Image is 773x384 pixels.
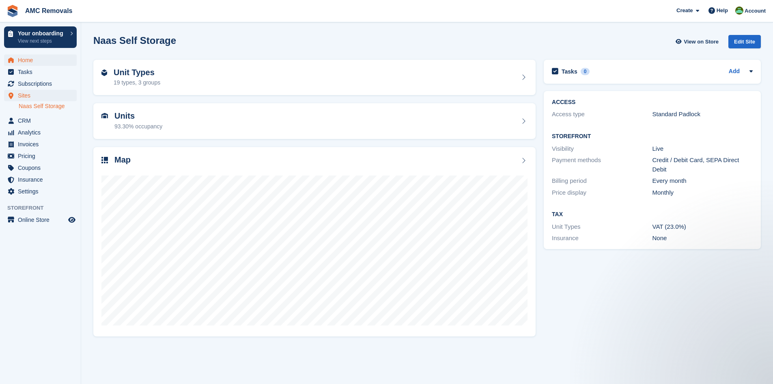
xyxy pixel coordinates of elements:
a: menu [4,186,77,197]
img: map-icn-33ee37083ee616e46c38cad1a60f524a97daa1e2b2c8c0bc3eb3415660979fc1.svg [101,157,108,163]
a: menu [4,214,77,226]
a: Naas Self Storage [19,102,77,110]
span: Tasks [18,66,67,78]
div: Unit Types [552,222,652,232]
div: Monthly [652,188,753,197]
div: Visibility [552,144,652,154]
span: Storefront [7,204,81,212]
span: Insurance [18,174,67,185]
div: Access type [552,110,652,119]
span: Settings [18,186,67,197]
div: VAT (23.0%) [652,222,753,232]
div: Live [652,144,753,154]
div: Billing period [552,176,652,186]
a: menu [4,139,77,150]
a: AMC Removals [22,4,75,17]
span: Subscriptions [18,78,67,89]
h2: Map [114,155,131,165]
a: Map [93,147,536,337]
a: menu [4,162,77,174]
a: Your onboarding View next steps [4,26,77,48]
h2: Naas Self Storage [93,35,176,46]
a: menu [4,78,77,89]
a: Edit Site [728,35,761,52]
h2: Storefront [552,133,753,140]
a: Unit Types 19 types, 3 groups [93,60,536,95]
div: None [652,234,753,243]
div: Every month [652,176,753,186]
div: 0 [581,68,590,75]
a: menu [4,54,77,66]
h2: Unit Types [114,68,160,77]
span: Home [18,54,67,66]
a: menu [4,66,77,78]
h2: Tasks [562,68,577,75]
span: Sites [18,90,67,101]
a: menu [4,127,77,138]
img: unit-icn-7be61d7bf1b0ce9d3e12c5938cc71ed9869f7b940bace4675aadf7bd6d80202e.svg [101,113,108,119]
div: Insurance [552,234,652,243]
div: Payment methods [552,156,652,174]
img: Kayleigh Deegan [735,7,743,15]
div: 93.30% occupancy [114,122,162,131]
div: Price display [552,188,652,197]
span: View on Store [684,38,719,46]
div: Credit / Debit Card, SEPA Direct Debit [652,156,753,174]
div: 19 types, 3 groups [114,78,160,87]
span: Online Store [18,214,67,226]
span: Help [717,7,728,15]
span: Coupons [18,162,67,174]
span: Pricing [18,150,67,162]
a: menu [4,174,77,185]
span: Invoices [18,139,67,150]
span: Create [676,7,693,15]
a: menu [4,115,77,126]
h2: Units [114,111,162,121]
img: unit-type-icn-2b2737a686de81e16bb02015468b77c625bbabd49415b5ef34ead5e3b44a266d.svg [101,69,107,76]
img: stora-icon-8386f47178a22dfd0bd8f6a31ec36ba5ce8667c1dd55bd0f319d3a0aa187defe.svg [6,5,19,17]
a: menu [4,150,77,162]
span: CRM [18,115,67,126]
div: Edit Site [728,35,761,48]
span: Analytics [18,127,67,138]
a: View on Store [674,35,722,48]
a: Preview store [67,215,77,225]
a: Units 93.30% occupancy [93,103,536,139]
p: Your onboarding [18,30,66,36]
a: menu [4,90,77,101]
a: Add [729,67,740,76]
h2: Tax [552,211,753,218]
span: Account [745,7,766,15]
h2: ACCESS [552,99,753,106]
p: View next steps [18,37,66,45]
div: Standard Padlock [652,110,753,119]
